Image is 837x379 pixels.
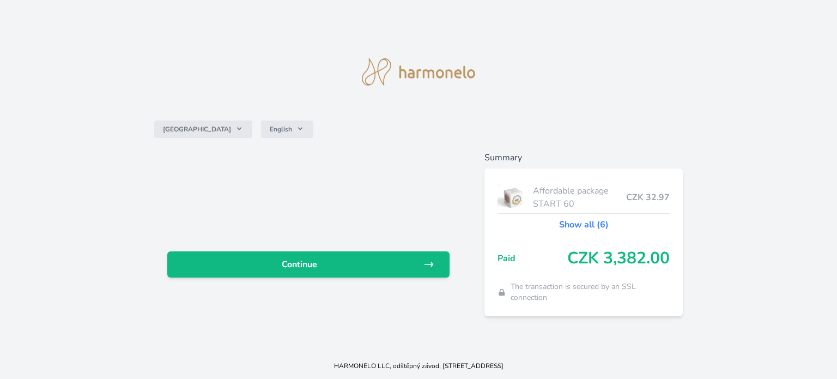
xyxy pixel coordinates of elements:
button: [GEOGRAPHIC_DATA] [154,121,252,138]
a: Show all (6) [559,218,609,231]
img: start.jpg [498,184,529,211]
button: English [261,121,313,138]
span: Paid [498,252,567,265]
span: The transaction is secured by an SSL connection [511,281,670,303]
span: Affordable package START 60 [533,184,626,210]
h6: Summary [484,151,683,164]
a: Continue [167,251,450,278]
span: [GEOGRAPHIC_DATA] [163,125,231,134]
span: CZK 3,382.00 [567,249,670,268]
span: CZK 32.97 [626,191,670,204]
img: logo.svg [362,58,475,86]
span: Continue [176,258,423,271]
span: English [270,125,292,134]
